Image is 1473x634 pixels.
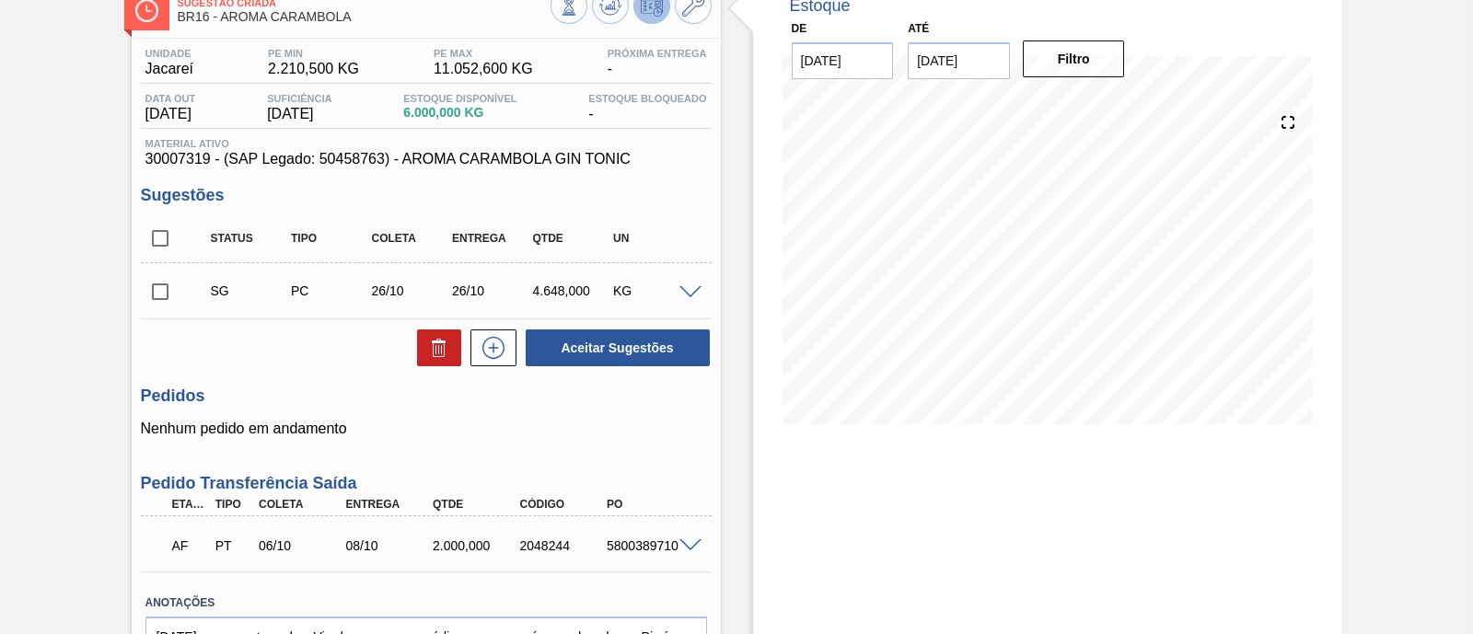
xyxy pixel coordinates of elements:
[145,151,707,167] span: 30007319 - (SAP Legado: 50458763) - AROMA CARAMBOLA GIN TONIC
[528,283,617,298] div: 4.648,000
[367,283,456,298] div: 26/10/2025
[609,283,697,298] div: KG
[792,42,894,79] input: dd/mm/yyyy
[1023,40,1125,77] button: Filtro
[428,498,524,511] div: Qtde
[461,329,516,366] div: Nova sugestão
[145,590,707,617] label: Anotações
[434,61,533,77] span: 11.052,600 KG
[408,329,461,366] div: Excluir Sugestões
[908,22,929,35] label: Até
[211,538,255,553] div: Pedido de Transferência
[206,283,295,298] div: Sugestão Criada
[145,61,193,77] span: Jacareí
[447,232,536,245] div: Entrega
[145,93,196,104] span: Data out
[168,525,212,566] div: Aguardando Faturamento
[447,283,536,298] div: 26/10/2025
[178,10,551,24] span: BR16 - AROMA CARAMBOLA
[526,329,710,366] button: Aceitar Sugestões
[145,48,193,59] span: Unidade
[141,186,712,205] h3: Sugestões
[268,61,359,77] span: 2.210,500 KG
[588,93,706,104] span: Estoque Bloqueado
[172,538,207,553] p: AF
[516,538,611,553] div: 2048244
[609,232,697,245] div: UN
[267,93,331,104] span: Suficiência
[403,106,516,120] span: 6.000,000 KG
[286,283,375,298] div: Pedido de Compra
[516,328,712,368] div: Aceitar Sugestões
[145,106,196,122] span: [DATE]
[528,232,617,245] div: Qtde
[145,138,707,149] span: Material ativo
[254,498,350,511] div: Coleta
[211,498,255,511] div: Tipo
[286,232,375,245] div: Tipo
[428,538,524,553] div: 2.000,000
[141,421,712,437] p: Nenhum pedido em andamento
[168,498,212,511] div: Etapa
[602,498,698,511] div: PO
[603,48,712,77] div: -
[908,42,1010,79] input: dd/mm/yyyy
[141,386,712,406] h3: Pedidos
[267,106,331,122] span: [DATE]
[268,48,359,59] span: PE MIN
[792,22,807,35] label: De
[342,538,437,553] div: 08/10/2025
[367,232,456,245] div: Coleta
[141,474,712,493] h3: Pedido Transferência Saída
[403,93,516,104] span: Estoque Disponível
[206,232,295,245] div: Status
[342,498,437,511] div: Entrega
[434,48,533,59] span: PE MAX
[608,48,707,59] span: Próxima Entrega
[516,498,611,511] div: Código
[254,538,350,553] div: 06/10/2025
[602,538,698,553] div: 5800389710
[584,93,711,122] div: -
